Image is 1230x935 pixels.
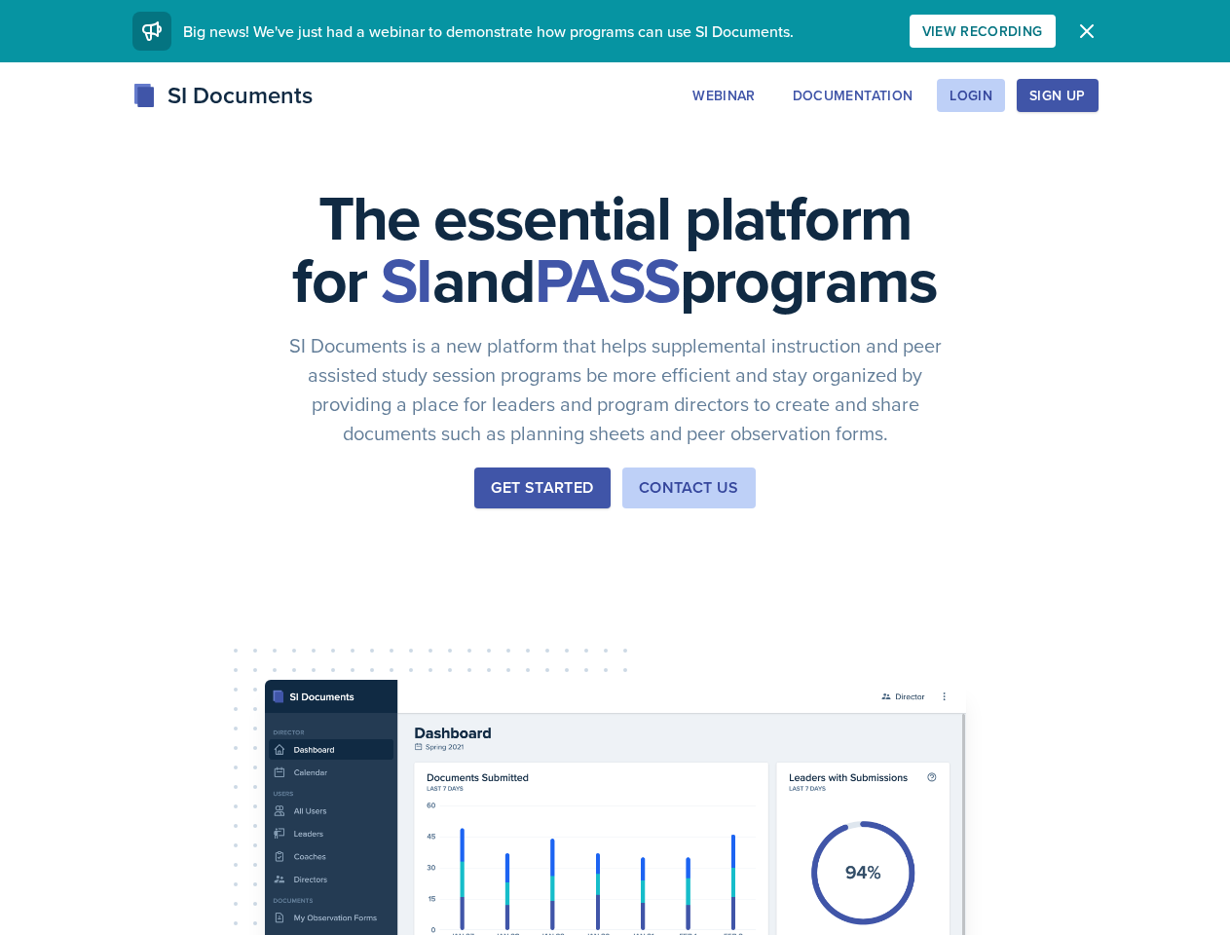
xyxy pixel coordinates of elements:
div: Documentation [793,88,913,103]
div: Webinar [692,88,755,103]
button: Get Started [474,467,610,508]
div: Login [950,88,992,103]
div: Sign Up [1029,88,1085,103]
button: Webinar [680,79,767,112]
button: Sign Up [1017,79,1098,112]
button: View Recording [910,15,1056,48]
button: Documentation [780,79,926,112]
div: SI Documents [132,78,313,113]
span: Big news! We've just had a webinar to demonstrate how programs can use SI Documents. [183,20,794,42]
div: View Recording [922,23,1043,39]
button: Login [937,79,1005,112]
div: Contact Us [639,476,739,500]
button: Contact Us [622,467,756,508]
div: Get Started [491,476,593,500]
